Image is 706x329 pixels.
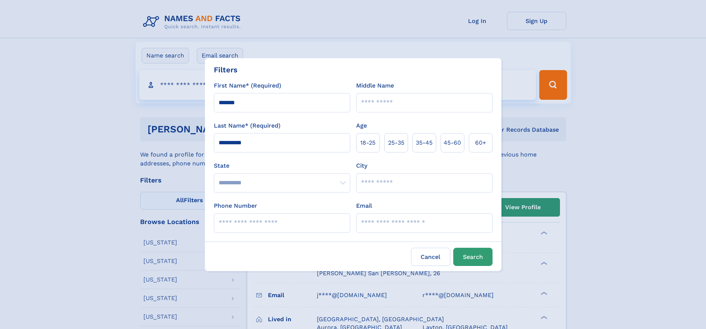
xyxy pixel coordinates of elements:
[388,138,404,147] span: 25‑35
[356,161,367,170] label: City
[444,138,461,147] span: 45‑60
[356,201,372,210] label: Email
[214,161,350,170] label: State
[356,81,394,90] label: Middle Name
[411,248,450,266] label: Cancel
[214,121,281,130] label: Last Name* (Required)
[214,201,257,210] label: Phone Number
[214,81,281,90] label: First Name* (Required)
[360,138,375,147] span: 18‑25
[475,138,486,147] span: 60+
[214,64,238,75] div: Filters
[356,121,367,130] label: Age
[416,138,432,147] span: 35‑45
[453,248,493,266] button: Search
